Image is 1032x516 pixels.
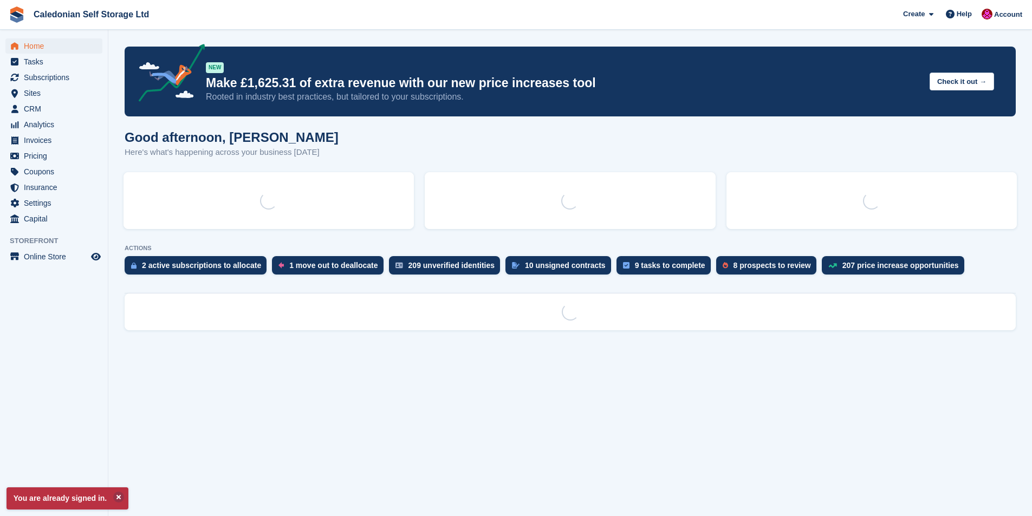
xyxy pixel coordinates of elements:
p: Rooted in industry best practices, but tailored to your subscriptions. [206,91,921,103]
a: menu [5,180,102,195]
a: menu [5,38,102,54]
a: Caledonian Self Storage Ltd [29,5,153,23]
img: stora-icon-8386f47178a22dfd0bd8f6a31ec36ba5ce8667c1dd55bd0f319d3a0aa187defe.svg [9,6,25,23]
span: Settings [24,195,89,211]
a: menu [5,211,102,226]
p: Make £1,625.31 of extra revenue with our new price increases tool [206,75,921,91]
div: 2 active subscriptions to allocate [142,261,261,270]
p: Here's what's happening across your business [DATE] [125,146,339,159]
a: menu [5,249,102,264]
a: menu [5,195,102,211]
span: Tasks [24,54,89,69]
img: move_outs_to_deallocate_icon-f764333ba52eb49d3ac5e1228854f67142a1ed5810a6f6cc68b1a99e826820c5.svg [278,262,284,269]
p: You are already signed in. [7,487,128,510]
div: 9 tasks to complete [635,261,705,270]
div: 207 price increase opportunities [842,261,959,270]
a: menu [5,133,102,148]
a: menu [5,70,102,85]
span: Capital [24,211,89,226]
img: price-adjustments-announcement-icon-8257ccfd72463d97f412b2fc003d46551f7dbcb40ab6d574587a9cd5c0d94... [129,44,205,106]
img: task-75834270c22a3079a89374b754ae025e5fb1db73e45f91037f5363f120a921f8.svg [623,262,629,269]
button: Check it out → [930,73,994,90]
span: Home [24,38,89,54]
div: 1 move out to deallocate [289,261,378,270]
a: 9 tasks to complete [616,256,716,280]
span: Analytics [24,117,89,132]
div: 209 unverified identities [408,261,495,270]
p: ACTIONS [125,245,1016,252]
div: 10 unsigned contracts [525,261,606,270]
div: 8 prospects to review [734,261,811,270]
img: contract_signature_icon-13c848040528278c33f63329250d36e43548de30e8caae1d1a13099fd9432cc5.svg [512,262,520,269]
span: Insurance [24,180,89,195]
img: active_subscription_to_allocate_icon-d502201f5373d7db506a760aba3b589e785aa758c864c3986d89f69b8ff3... [131,262,137,269]
span: Pricing [24,148,89,164]
span: Invoices [24,133,89,148]
a: menu [5,148,102,164]
a: 207 price increase opportunities [822,256,970,280]
img: prospect-51fa495bee0391a8d652442698ab0144808aea92771e9ea1ae160a38d050c398.svg [723,262,728,269]
a: Preview store [89,250,102,263]
img: verify_identity-adf6edd0f0f0b5bbfe63781bf79b02c33cf7c696d77639b501bdc392416b5a36.svg [395,262,403,269]
img: Donald Mathieson [982,9,992,19]
img: price_increase_opportunities-93ffe204e8149a01c8c9dc8f82e8f89637d9d84a8eef4429ea346261dce0b2c0.svg [828,263,837,268]
span: Subscriptions [24,70,89,85]
span: Create [903,9,925,19]
span: Account [994,9,1022,20]
a: 209 unverified identities [389,256,506,280]
a: menu [5,117,102,132]
span: Online Store [24,249,89,264]
a: menu [5,164,102,179]
a: menu [5,101,102,116]
span: Storefront [10,236,108,246]
a: 10 unsigned contracts [505,256,616,280]
a: 2 active subscriptions to allocate [125,256,272,280]
a: menu [5,86,102,101]
span: Coupons [24,164,89,179]
h1: Good afternoon, [PERSON_NAME] [125,130,339,145]
a: 1 move out to deallocate [272,256,388,280]
div: NEW [206,62,224,73]
span: Sites [24,86,89,101]
a: menu [5,54,102,69]
span: Help [957,9,972,19]
span: CRM [24,101,89,116]
a: 8 prospects to review [716,256,822,280]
